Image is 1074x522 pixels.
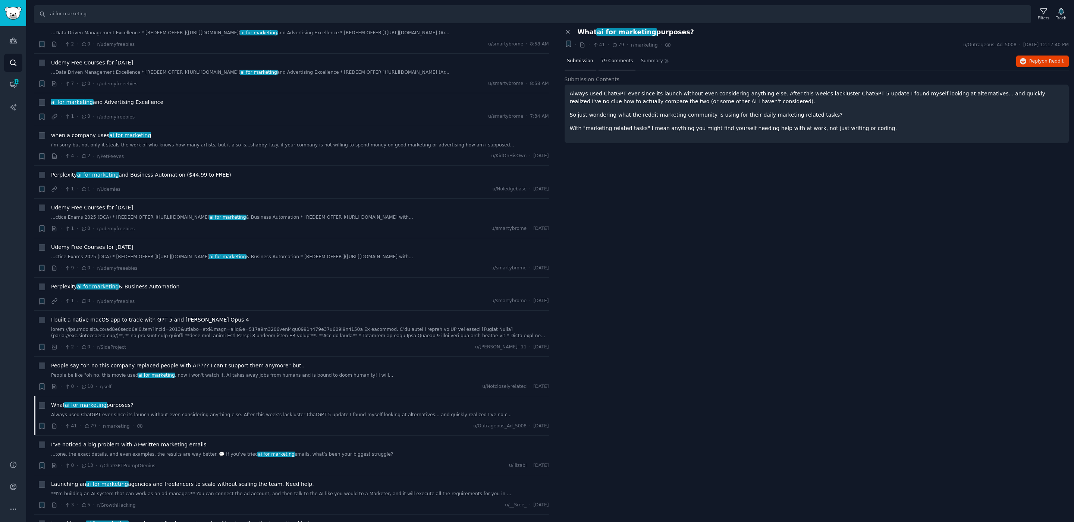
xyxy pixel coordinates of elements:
[529,225,531,232] span: ·
[81,186,90,193] span: 1
[526,113,527,120] span: ·
[93,297,94,305] span: ·
[93,185,94,193] span: ·
[51,59,133,67] a: Udemy Free Courses for [DATE]
[51,98,163,106] span: and Advertising Excellence
[51,171,231,179] a: Perplexityai for marketingand Business Automation ($44.99 to FREE)
[76,462,78,469] span: ·
[578,28,694,36] span: What purposes?
[209,254,246,259] span: ai for marketing
[51,171,231,179] span: Perplexity and Business Automation ($44.99 to FREE)
[97,114,135,120] span: r/udemyfreebies
[492,225,527,232] span: u/smartybrome
[64,402,107,408] span: ai for marketing
[533,298,549,304] span: [DATE]
[593,42,605,48] span: 41
[1029,58,1064,65] span: Reply
[51,214,549,221] a: ...ctice Exams 2025 (DCA) * [REDEEM OFFER ]([URL][DOMAIN_NAME]ai for marketing& Business Automati...
[51,316,249,324] span: I built a native macOS app to trade with GPT-5 and [PERSON_NAME] Opus 4
[60,225,62,232] span: ·
[86,481,129,487] span: ai for marketing
[51,401,133,409] span: What purposes?
[51,441,207,449] a: I’ve noticed a big problem with AI-written marketing emails
[65,383,74,390] span: 0
[97,187,120,192] span: r/Udemies
[81,225,90,232] span: 0
[570,124,1064,132] p: With "marketing related tasks" I mean anything you might find yourself needing help with at work,...
[81,344,90,351] span: 0
[588,41,590,49] span: ·
[51,243,133,251] a: Udemy Free Courses for [DATE]
[65,265,74,272] span: 9
[34,5,1031,23] input: Search Keyword
[473,423,527,430] span: u/Outrageous_Ad_5008
[65,186,74,193] span: 1
[1023,42,1069,48] span: [DATE] 12:17:40 PM
[76,113,78,121] span: ·
[97,503,135,508] span: r/GrowthHacking
[529,462,531,469] span: ·
[76,225,78,232] span: ·
[51,401,133,409] a: Whatai for marketingpurposes?
[93,40,94,48] span: ·
[612,42,624,48] span: 79
[533,153,549,159] span: [DATE]
[65,344,74,351] span: 2
[4,76,22,94] a: 312
[65,298,74,304] span: 1
[81,80,90,87] span: 0
[65,113,74,120] span: 1
[533,462,549,469] span: [DATE]
[529,153,531,159] span: ·
[533,502,549,509] span: [DATE]
[240,70,277,75] span: ai for marketing
[529,298,531,304] span: ·
[60,422,62,430] span: ·
[65,41,74,48] span: 2
[529,502,531,509] span: ·
[76,152,78,160] span: ·
[100,384,112,389] span: r/self
[97,154,124,159] span: r/PetPeeves
[60,462,62,469] span: ·
[526,41,527,48] span: ·
[533,383,549,390] span: [DATE]
[631,42,658,48] span: r/marketing
[99,422,100,430] span: ·
[51,132,151,139] span: when a company uses
[81,502,90,509] span: 5
[51,480,314,488] a: Launching anai for marketingagencies and freelancers to scale without scaling the team. Need help.
[138,373,175,378] span: ai for marketing
[491,153,527,159] span: u/KidOnHisOwn
[240,30,277,35] span: ai for marketing
[492,265,527,272] span: u/smartybrome
[100,463,155,468] span: r/ChatGPTPromptGenius
[93,225,94,232] span: ·
[93,152,94,160] span: ·
[1042,58,1064,64] span: on Reddit
[51,451,549,458] a: ...tone, the exact details, and even examples, the results are way better. 💬 If you’ve triedai fo...
[209,215,246,220] span: ai for marketing
[565,76,620,83] span: Submission Contents
[51,362,305,370] a: People say "oh no this company replaced people with AI???? I can't support them anymore" but..
[93,80,94,88] span: ·
[529,186,531,193] span: ·
[65,153,74,159] span: 4
[65,423,77,430] span: 41
[51,283,179,291] a: Perplexityai for marketing& Business Automation
[529,344,531,351] span: ·
[93,264,94,272] span: ·
[76,284,119,290] span: ai for marketing
[1038,15,1049,20] div: Filters
[1053,6,1069,22] button: Track
[81,383,93,390] span: 10
[60,383,62,390] span: ·
[51,491,549,497] a: **I'm building an AI system that can work as an ad manager.** You can connect the ad account, and...
[97,345,126,350] span: r/SideProject
[93,343,94,351] span: ·
[109,132,152,138] span: ai for marketing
